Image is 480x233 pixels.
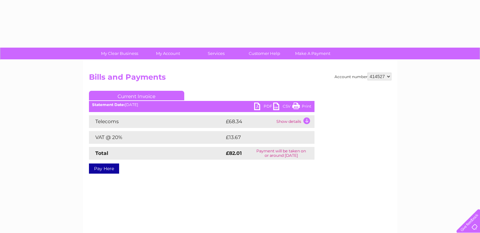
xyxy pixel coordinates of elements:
[89,131,224,144] td: VAT @ 20%
[335,73,391,80] div: Account number
[226,150,242,156] strong: £82.01
[224,131,301,144] td: £13.67
[95,150,108,156] strong: Total
[224,115,275,128] td: £68.34
[275,115,314,128] td: Show details
[92,102,125,107] b: Statement Date:
[238,48,291,59] a: Customer Help
[89,73,391,85] h2: Bills and Payments
[190,48,242,59] a: Services
[287,48,339,59] a: Make A Payment
[248,147,314,160] td: Payment will be taken on or around [DATE]
[292,103,311,112] a: Print
[89,103,314,107] div: [DATE]
[93,48,146,59] a: My Clear Business
[273,103,292,112] a: CSV
[89,163,119,174] a: Pay Here
[254,103,273,112] a: PDF
[89,115,224,128] td: Telecoms
[142,48,194,59] a: My Account
[89,91,184,100] a: Current Invoice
